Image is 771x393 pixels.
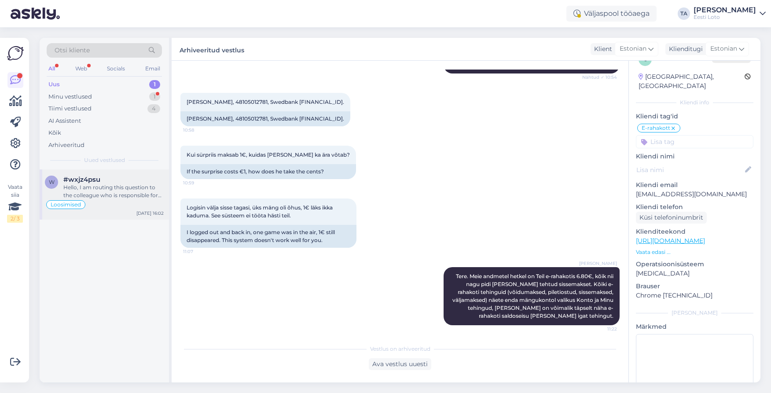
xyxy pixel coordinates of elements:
[636,135,753,148] input: Lisa tag
[48,92,92,101] div: Minu vestlused
[636,112,753,121] p: Kliendi tag'id
[636,212,707,224] div: Küsi telefoninumbrit
[51,202,81,207] span: Loosimised
[149,92,160,101] div: 1
[636,180,753,190] p: Kliendi email
[452,273,615,319] span: Tere. Meie andmetel hetkel on Teil e-rahakotis 6.80€, kõik nii nagu pidi [PERSON_NAME] tehtud sis...
[149,80,160,89] div: 1
[180,164,356,179] div: If the surprise costs €1, how does he take the cents?
[63,184,164,199] div: Hello, I am routing this question to the colleague who is responsible for this topic. The reply m...
[84,156,125,164] span: Uued vestlused
[7,45,24,62] img: Askly Logo
[183,248,216,255] span: 11:07
[143,63,162,74] div: Email
[636,322,753,331] p: Märkmed
[48,104,92,113] div: Tiimi vestlused
[636,282,753,291] p: Brauser
[55,46,90,55] span: Otsi kliente
[49,179,55,185] span: w
[48,141,84,150] div: Arhiveeritud
[591,44,612,54] div: Klient
[694,7,756,14] div: [PERSON_NAME]
[636,227,753,236] p: Klienditeekond
[183,180,216,186] span: 10:59
[636,260,753,269] p: Operatsioonisüsteem
[636,165,743,175] input: Lisa nimi
[187,99,344,105] span: [PERSON_NAME], 48105012781, Swedbank [FINANCIAL_ID].
[636,309,753,317] div: [PERSON_NAME]
[48,117,81,125] div: AI Assistent
[636,248,753,256] p: Vaata edasi ...
[636,237,705,245] a: [URL][DOMAIN_NAME]
[636,190,753,199] p: [EMAIL_ADDRESS][DOMAIN_NAME]
[136,210,164,217] div: [DATE] 16:02
[7,183,23,223] div: Vaata siia
[7,215,23,223] div: 2 / 3
[180,43,244,55] label: Arhiveeritud vestlus
[566,6,657,22] div: Väljaspool tööaega
[694,14,756,21] div: Eesti Loto
[147,104,160,113] div: 4
[187,151,350,158] span: Kui sürpriis maksab 1€, kuidas [PERSON_NAME] ka ära võtab?
[694,7,766,21] a: [PERSON_NAME]Eesti Loto
[105,63,127,74] div: Socials
[63,176,100,184] span: #wxjz4psu
[620,44,646,54] span: Estonian
[187,204,334,219] span: Logisin välja sisse tagasi, üks mäng oli õhus, 1€ läks ikka kaduma. See süsteem ei tööta hästi teil.
[710,44,737,54] span: Estonian
[582,74,617,81] span: Nähtud ✓ 10:54
[180,225,356,248] div: I logged out and back in, one game was in the air, 1€ still disappeared. This system doesn't work...
[584,326,617,332] span: 11:22
[369,358,431,370] div: Ava vestlus uuesti
[636,99,753,107] div: Kliendi info
[48,80,60,89] div: Uus
[636,152,753,161] p: Kliendi nimi
[665,44,703,54] div: Klienditugi
[579,260,617,267] span: [PERSON_NAME]
[47,63,57,74] div: All
[642,125,670,131] span: E-rahakott
[370,345,430,353] span: Vestlus on arhiveeritud
[48,129,61,137] div: Kõik
[180,111,350,126] div: [PERSON_NAME], 48105012781, Swedbank [FINANCIAL_ID].
[639,72,745,91] div: [GEOGRAPHIC_DATA], [GEOGRAPHIC_DATA]
[183,127,216,133] span: 10:58
[636,269,753,278] p: [MEDICAL_DATA]
[678,7,690,20] div: TA
[636,291,753,300] p: Chrome [TECHNICAL_ID]
[636,202,753,212] p: Kliendi telefon
[73,63,89,74] div: Web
